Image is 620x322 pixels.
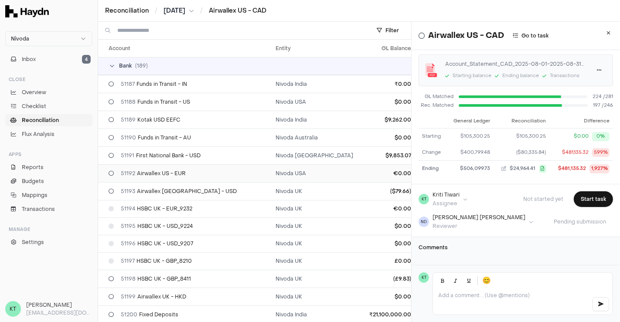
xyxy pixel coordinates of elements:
div: Rec. Matched [419,102,453,109]
span: 51193 [121,188,135,195]
th: General Ledger [446,115,494,129]
span: 51192 [121,170,135,177]
button: Italic (Ctrl+I) [450,275,462,287]
img: Haydn Logo [5,5,49,17]
span: Inbox [22,55,36,63]
span: $24,964.41 [510,165,536,173]
td: Nivoda USA [272,164,357,182]
span: Settings [22,238,44,246]
span: 51190 [121,134,136,141]
span: First National Bank - USD [121,152,201,159]
td: Change [419,145,446,161]
div: $0.00 [574,133,589,140]
p: [EMAIL_ADDRESS][DOMAIN_NAME] [26,309,92,317]
div: Assignee [433,200,460,207]
div: Starting balance [453,72,491,80]
a: Settings [5,236,92,248]
span: Filter [385,27,399,34]
div: Manage [5,222,92,236]
td: $0.00 [357,93,415,111]
div: Account_Statement_CAD_2025-08-01-2025-08-31.pdf [445,60,585,68]
span: 51195 [121,223,136,230]
span: Flux Analysis [22,130,55,138]
button: $105,300.25 [497,133,546,140]
th: Reconciliation [494,115,550,129]
a: Checklist [5,100,92,112]
span: / [198,6,204,15]
span: 51198 [121,275,136,282]
span: Not started yet [516,196,570,203]
a: Reconciliation [5,114,92,126]
span: Airwallex UK - HKD [121,293,186,300]
span: Transactions [22,205,55,213]
button: Go to task [508,29,554,43]
div: [PERSON_NAME] [PERSON_NAME] [433,214,525,221]
span: HSBC UK - USD_9224 [121,223,193,230]
div: Apps [5,147,92,161]
span: Pending submission [547,218,613,225]
th: Entity [272,40,357,57]
td: Nivoda India [272,111,357,129]
button: ($80,335.84) [497,149,546,156]
span: Kotak USD EEFC [121,116,181,123]
button: Inbox4 [5,53,92,65]
h3: Comments [419,244,613,251]
span: Reconciliation [22,116,59,124]
td: £0.00 [357,252,415,270]
span: ND [419,217,429,227]
td: Nivoda Australia [272,129,357,146]
span: HSBC UK - EUR_9232 [121,205,192,212]
td: Nivoda UK [272,235,357,252]
h3: [PERSON_NAME] [26,301,92,309]
td: ₹0.00 [357,75,415,93]
a: Reconciliation [105,7,149,15]
span: 51189 [121,116,136,123]
div: 0% [592,132,610,141]
td: Nivoda UK [272,252,357,270]
span: HSBC UK - GBP_8411 [121,275,191,282]
span: 51191 [121,152,134,159]
div: $506,099.73 [450,165,490,173]
td: Nivoda India [272,75,357,93]
span: KT [5,301,21,317]
span: 😊 [482,275,491,286]
span: 51200 [121,311,137,318]
button: ND[PERSON_NAME] [PERSON_NAME]Reviewer [419,214,533,230]
span: 51196 [121,240,136,247]
span: 197 / 246 [593,102,613,109]
td: $0.00 [357,217,415,235]
div: $400,799.48 [450,149,490,156]
button: Nivoda [5,31,92,46]
span: 224 / 281 [593,93,613,101]
button: [DATE] [164,7,194,15]
button: KTKriti TiwariAssignee [419,191,467,207]
td: $0.00 [357,235,415,252]
td: Nivoda UK [272,217,357,235]
td: Nivoda USA [272,93,357,111]
button: Bold (Ctrl+B) [436,275,449,287]
a: Flux Analysis [5,128,92,140]
img: application/pdf [424,63,438,77]
a: Overview [5,86,92,98]
span: Funds in Transit - AU [121,134,191,141]
nav: breadcrumb [105,7,266,15]
th: Account [98,40,272,57]
a: Budgets [5,175,92,187]
span: 51194 [121,205,135,212]
div: $481,135.32 [562,149,589,156]
span: Checklist [22,102,46,110]
div: 1,927% [589,164,610,173]
td: $9,262.00 [357,111,415,129]
a: Airwallex US - CAD [209,7,266,15]
span: Airwallex [GEOGRAPHIC_DATA] - USD [121,188,237,195]
span: Funds in Transit - IN [121,81,187,88]
td: Nivoda UK [272,200,357,217]
div: Reviewer [433,223,525,230]
td: Ending [419,161,446,177]
span: Budgets [22,177,44,185]
button: Start task [574,191,613,207]
td: $0.00 [357,129,415,146]
td: $9,853.07 [357,146,415,164]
